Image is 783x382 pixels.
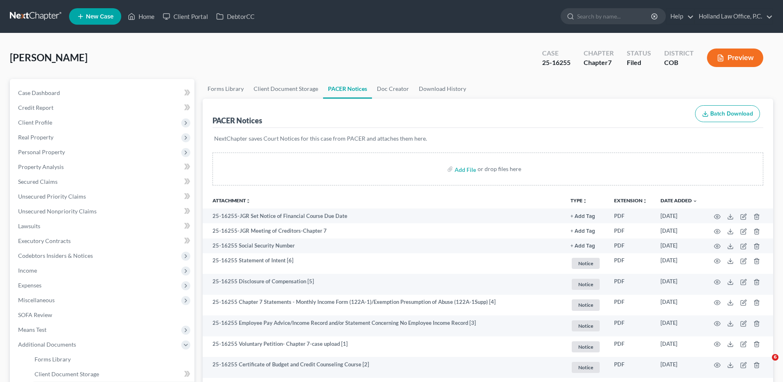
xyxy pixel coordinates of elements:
[571,257,601,270] a: Notice
[28,367,194,382] a: Client Document Storage
[607,238,654,253] td: PDF
[772,354,778,361] span: 6
[755,354,775,374] iframe: Intercom live chat
[18,252,93,259] span: Codebtors Insiders & Notices
[12,189,194,204] a: Unsecured Priority Claims
[664,49,694,58] div: District
[654,208,704,223] td: [DATE]
[607,223,654,238] td: PDF
[18,208,97,215] span: Unsecured Nonpriority Claims
[18,326,46,333] span: Means Test
[571,278,601,291] a: Notice
[478,165,521,173] div: or drop files here
[212,197,251,204] a: Attachmentunfold_more
[654,357,704,378] td: [DATE]
[18,163,64,170] span: Property Analysis
[571,361,601,374] a: Notice
[35,370,99,377] span: Client Document Storage
[18,296,55,303] span: Miscellaneous
[12,204,194,219] a: Unsecured Nonpriority Claims
[203,238,564,253] td: 25-16255 Social Security Number
[28,352,194,367] a: Forms Library
[12,86,194,100] a: Case Dashboard
[654,274,704,295] td: [DATE]
[584,58,614,67] div: Chapter
[582,199,587,204] i: unfold_more
[654,315,704,336] td: [DATE]
[18,119,52,126] span: Client Profile
[572,341,600,352] span: Notice
[18,178,58,185] span: Secured Claims
[572,362,600,373] span: Notice
[18,134,53,141] span: Real Property
[710,110,753,117] span: Batch Download
[12,100,194,115] a: Credit Report
[571,227,601,235] a: + Add Tag
[661,197,698,204] a: Date Added expand_more
[203,295,564,316] td: 25-16255 Chapter 7 Statements - Monthly Income Form (122A-1)/Exemption Presumption of Abuse (122A...
[18,89,60,96] span: Case Dashboard
[607,336,654,357] td: PDF
[571,243,595,249] button: + Add Tag
[607,274,654,295] td: PDF
[212,9,259,24] a: DebtorCC
[571,229,595,234] button: + Add Tag
[654,336,704,357] td: [DATE]
[249,79,323,99] a: Client Document Storage
[695,9,773,24] a: Holland Law Office, P.C.
[10,51,88,63] span: [PERSON_NAME]
[18,267,37,274] span: Income
[572,279,600,290] span: Notice
[12,160,194,174] a: Property Analysis
[642,199,647,204] i: unfold_more
[654,223,704,238] td: [DATE]
[203,208,564,223] td: 25-16255-JGR Set Notice of Financial Course Due Date
[572,320,600,331] span: Notice
[372,79,414,99] a: Doc Creator
[664,58,694,67] div: COB
[18,222,40,229] span: Lawsuits
[695,105,760,123] button: Batch Download
[577,9,652,24] input: Search by name...
[12,174,194,189] a: Secured Claims
[654,253,704,274] td: [DATE]
[18,237,71,244] span: Executory Contracts
[203,315,564,336] td: 25-16255 Employee Pay Advice/Income Record and/or Statement Concerning No Employee Income Record [3]
[203,336,564,357] td: 25-16255 Voluntary Petition- Chapter 7-case upload [1]
[707,49,763,67] button: Preview
[18,341,76,348] span: Additional Documents
[86,14,113,20] span: New Case
[654,238,704,253] td: [DATE]
[414,79,471,99] a: Download History
[614,197,647,204] a: Extensionunfold_more
[571,242,601,250] a: + Add Tag
[12,219,194,234] a: Lawsuits
[571,212,601,220] a: + Add Tag
[571,319,601,333] a: Notice
[124,9,159,24] a: Home
[12,234,194,248] a: Executory Contracts
[203,253,564,274] td: 25-16255 Statement of Intent [6]
[607,253,654,274] td: PDF
[18,282,42,289] span: Expenses
[203,357,564,378] td: 25-16255 Certificate of Budget and Credit Counseling Course [2]
[203,79,249,99] a: Forms Library
[693,199,698,204] i: expand_more
[607,315,654,336] td: PDF
[18,311,52,318] span: SOFA Review
[542,49,571,58] div: Case
[571,198,587,204] button: TYPEunfold_more
[12,308,194,322] a: SOFA Review
[246,199,251,204] i: unfold_more
[607,208,654,223] td: PDF
[572,299,600,310] span: Notice
[654,295,704,316] td: [DATE]
[572,258,600,269] span: Notice
[18,193,86,200] span: Unsecured Priority Claims
[542,58,571,67] div: 25-16255
[571,214,595,219] button: + Add Tag
[212,116,262,125] div: PACER Notices
[203,274,564,295] td: 25-16255 Disclosure of Compensation [5]
[18,104,53,111] span: Credit Report
[627,49,651,58] div: Status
